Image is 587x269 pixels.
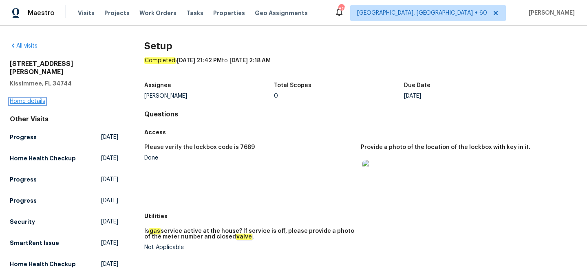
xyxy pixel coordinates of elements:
div: 0 [274,93,404,99]
h5: Assignee [144,83,171,88]
h5: Is service active at the house? If service is off, please provide a photo of the meter number and... [144,228,354,240]
span: [GEOGRAPHIC_DATA], [GEOGRAPHIC_DATA] + 60 [357,9,487,17]
h5: Progress [10,197,37,205]
span: Tasks [186,10,203,16]
span: Visits [78,9,95,17]
div: 802 [338,5,344,13]
span: [DATE] [101,154,118,162]
div: Not Applicable [144,245,354,250]
span: Projects [104,9,130,17]
span: Maestro [28,9,55,17]
span: [DATE] 21:42 PM [177,58,222,63]
h5: Home Health Checkup [10,154,76,162]
a: Home Health Checkup[DATE] [10,151,118,166]
h5: Home Health Checkup [10,260,76,268]
a: Progress[DATE] [10,172,118,187]
span: [DATE] [101,197,118,205]
h5: Provide a photo of the location of the lockbox with key in it. [361,144,530,150]
span: Geo Assignments [255,9,308,17]
div: [PERSON_NAME] [144,93,274,99]
h2: [STREET_ADDRESS][PERSON_NAME] [10,60,118,76]
div: Other Visits [10,115,118,123]
span: [DATE] [101,218,118,226]
span: Work Orders [139,9,177,17]
div: [DATE] [404,93,534,99]
h5: Security [10,218,35,226]
h5: Kissimmee, FL 34744 [10,79,118,87]
a: Security[DATE] [10,214,118,229]
h5: Total Scopes [274,83,311,88]
a: Progress[DATE] [10,130,118,144]
h5: Utilities [144,212,577,220]
h5: Due Date [404,83,430,88]
h5: Progress [10,133,37,141]
h5: Access [144,128,577,136]
a: Progress[DATE] [10,193,118,208]
h5: Please verify the lockbox code is 7689 [144,144,255,150]
span: [DATE] [101,260,118,268]
em: Completed [144,57,176,64]
h2: Setup [144,42,577,50]
em: valve [236,234,252,240]
a: All visits [10,43,38,49]
div: Done [144,155,354,161]
span: [PERSON_NAME] [525,9,575,17]
a: SmartRent Issue[DATE] [10,236,118,250]
a: Home details [10,98,45,104]
span: Properties [213,9,245,17]
h4: Questions [144,110,577,118]
span: [DATE] [101,133,118,141]
span: [DATE] 2:18 AM [230,58,271,63]
span: [DATE] [101,239,118,247]
h5: Progress [10,175,37,184]
div: : to [144,57,577,78]
em: gas [149,228,161,234]
span: [DATE] [101,175,118,184]
h5: SmartRent Issue [10,239,59,247]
